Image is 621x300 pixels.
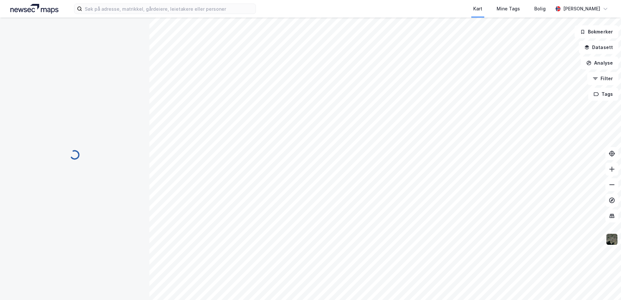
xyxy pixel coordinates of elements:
[473,5,482,13] div: Kart
[606,233,618,245] img: 9k=
[575,25,618,38] button: Bokmerker
[589,269,621,300] div: Kontrollprogram for chat
[82,4,256,14] input: Søk på adresse, matrikkel, gårdeiere, leietakere eller personer
[579,41,618,54] button: Datasett
[588,88,618,101] button: Tags
[70,150,80,160] img: spinner.a6d8c91a73a9ac5275cf975e30b51cfb.svg
[497,5,520,13] div: Mine Tags
[589,269,621,300] iframe: Chat Widget
[587,72,618,85] button: Filter
[581,56,618,69] button: Analyse
[534,5,546,13] div: Bolig
[563,5,600,13] div: [PERSON_NAME]
[10,4,58,14] img: logo.a4113a55bc3d86da70a041830d287a7e.svg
